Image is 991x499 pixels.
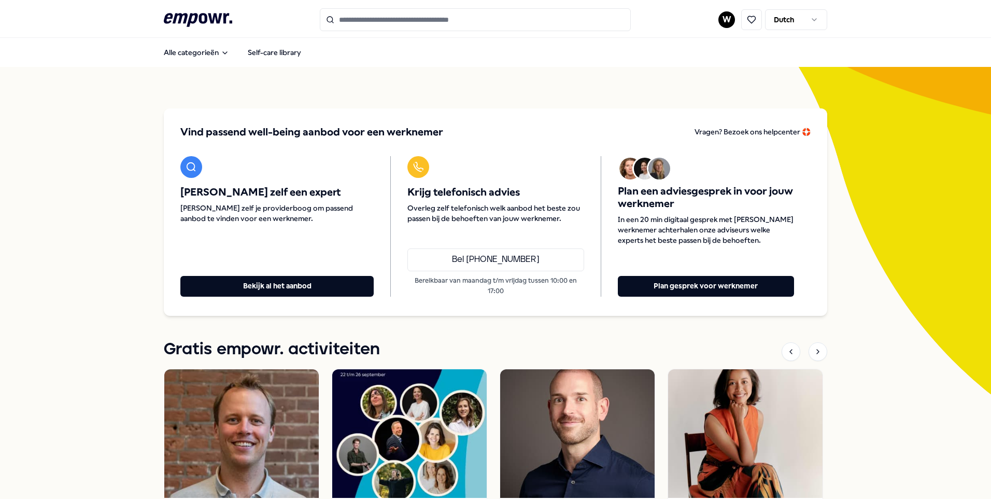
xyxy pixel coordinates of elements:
[155,42,237,63] button: Alle categorieën
[618,185,794,210] span: Plan een adviesgesprek in voor jouw werknemer
[668,369,823,498] img: activity image
[180,276,374,297] button: Bekijk al het aanbod
[500,369,655,498] img: activity image
[164,369,319,498] img: activity image
[648,158,670,179] img: Avatar
[332,369,487,498] img: activity image
[407,186,584,199] span: Krijg telefonisch advies
[407,275,584,297] p: Bereikbaar van maandag t/m vrijdag tussen 10:00 en 17:00
[407,203,584,224] span: Overleg zelf telefonisch welk aanbod het beste zou passen bij de behoeften van jouw werknemer.
[180,125,443,140] span: Vind passend well-being aanbod voor een werknemer
[180,203,374,224] span: [PERSON_NAME] zelf je providerboog om passend aanbod te vinden voor een werknemer.
[695,128,811,136] span: Vragen? Bezoek ons helpcenter 🛟
[180,186,374,199] span: [PERSON_NAME] zelf een expert
[155,42,309,63] nav: Main
[164,337,380,363] h1: Gratis empowr. activiteiten
[320,8,631,31] input: Search for products, categories or subcategories
[618,214,794,245] span: In een 20 min digitaal gesprek met [PERSON_NAME] werknemer achterhalen onze adviseurs welke exper...
[239,42,309,63] a: Self-care library
[407,248,584,271] a: Bel [PHONE_NUMBER]
[618,276,794,297] button: Plan gesprek voor werknemer
[718,11,735,28] button: W
[634,158,656,179] img: Avatar
[619,158,641,179] img: Avatar
[695,125,811,140] a: Vragen? Bezoek ons helpcenter 🛟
